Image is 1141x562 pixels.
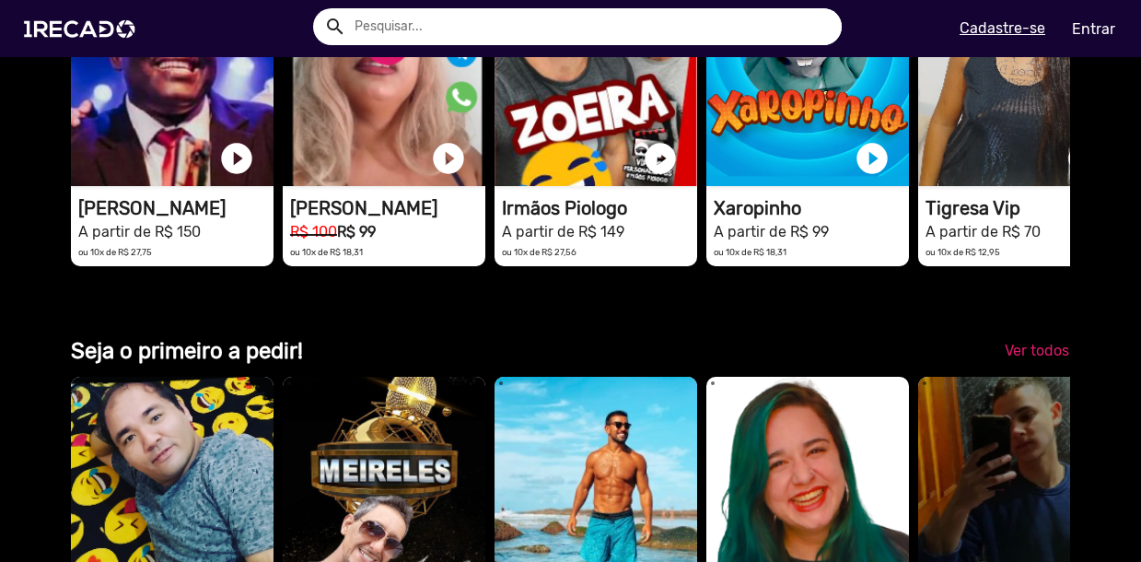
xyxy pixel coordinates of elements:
[78,197,274,219] h1: [PERSON_NAME]
[714,197,909,219] h1: Xaropinho
[318,9,350,41] button: Example home icon
[290,197,485,219] h1: [PERSON_NAME]
[502,247,576,257] small: ou 10x de R$ 27,56
[502,223,624,240] small: A partir de R$ 149
[926,223,1041,240] small: A partir de R$ 70
[341,8,843,45] input: Pesquisar...
[290,223,337,240] small: R$ 100
[642,140,679,177] a: play_circle_filled
[324,16,346,38] mat-icon: Example home icon
[1065,140,1102,177] a: play_circle_filled
[78,223,201,240] small: A partir de R$ 150
[714,247,786,257] small: ou 10x de R$ 18,31
[502,197,697,219] h1: Irmãos Piologo
[71,338,303,364] b: Seja o primeiro a pedir!
[926,247,1000,257] small: ou 10x de R$ 12,95
[960,19,1045,37] u: Cadastre-se
[78,247,152,257] small: ou 10x de R$ 27,75
[430,140,467,177] a: play_circle_filled
[1060,13,1127,45] a: Entrar
[854,140,891,177] a: play_circle_filled
[926,197,1121,219] h1: Tigresa Vip
[290,247,363,257] small: ou 10x de R$ 18,31
[337,223,376,240] b: R$ 99
[1005,342,1069,359] span: Ver todos
[714,223,829,240] small: A partir de R$ 99
[218,140,255,177] a: play_circle_filled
